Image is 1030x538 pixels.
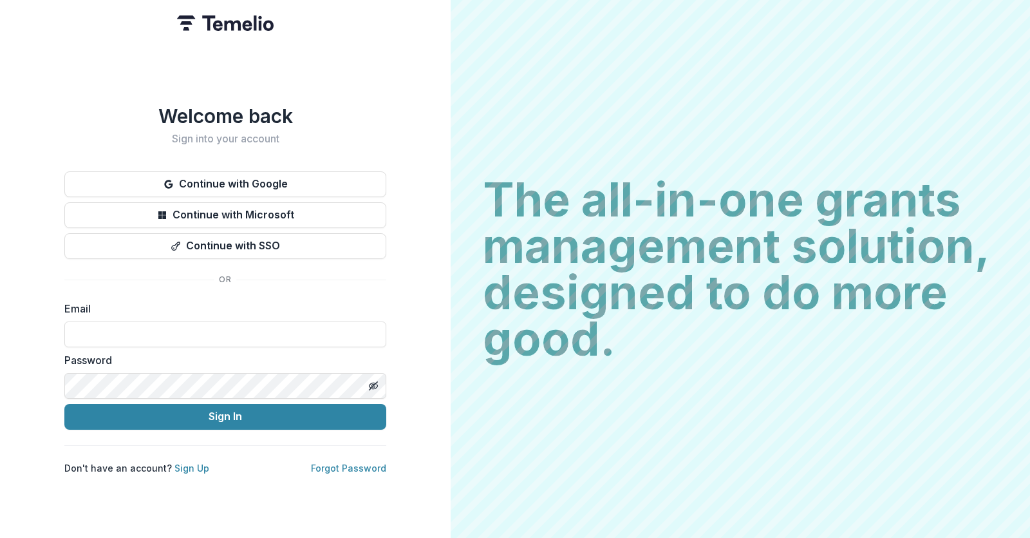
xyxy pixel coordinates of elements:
[64,404,386,430] button: Sign In
[64,202,386,228] button: Continue with Microsoft
[311,463,386,474] a: Forgot Password
[64,133,386,145] h2: Sign into your account
[177,15,274,31] img: Temelio
[64,171,386,197] button: Continue with Google
[363,376,384,396] button: Toggle password visibility
[64,104,386,128] h1: Welcome back
[64,352,379,368] label: Password
[64,233,386,259] button: Continue with SSO
[64,461,209,475] p: Don't have an account?
[174,463,209,474] a: Sign Up
[64,301,379,316] label: Email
